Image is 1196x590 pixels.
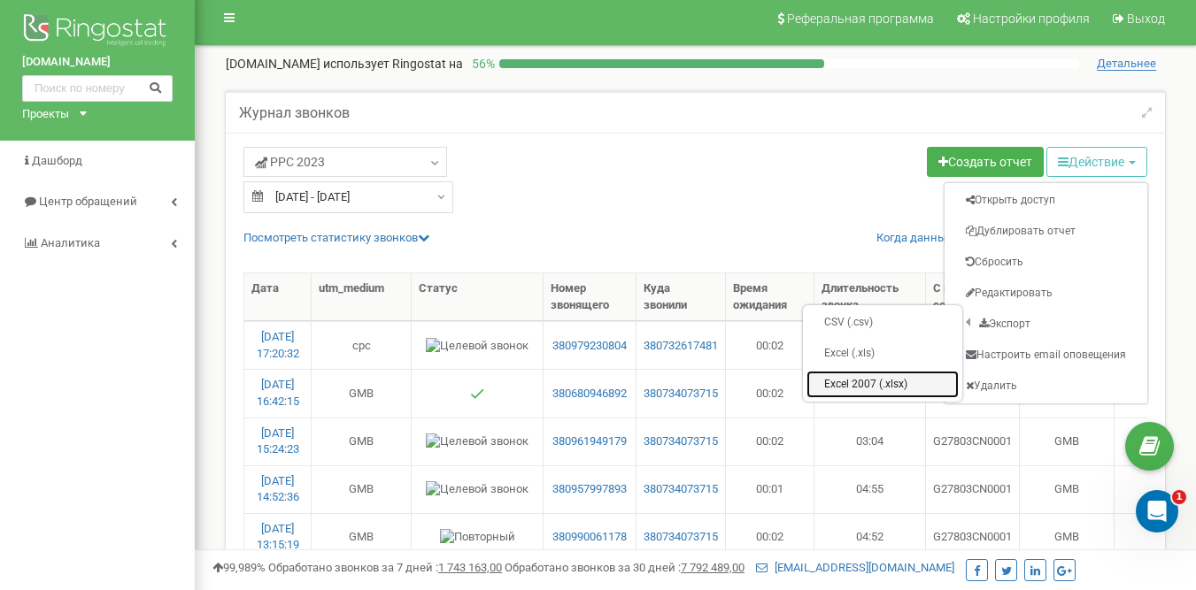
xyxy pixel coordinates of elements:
[41,236,100,249] span: Аналитика
[948,372,1144,400] a: Удалить
[948,280,1144,307] a: Редактировать
[257,378,299,408] a: [DATE] 16:42:15
[926,465,1020,513] td: G27803CN0001
[806,340,959,367] a: Excel (.xls)
[1020,465,1115,513] td: GMB
[726,321,814,369] td: 00:02
[726,465,814,513] td: 00:01
[926,513,1020,561] td: G27803CN0001
[876,230,1143,247] a: Когда данные могут отличаться от других систем
[551,433,629,450] a: 380961949179
[644,481,718,498] a: 380734073715
[32,154,82,167] span: Дашборд
[257,522,299,552] a: [DATE] 13:15:19
[255,153,325,171] span: PPC 2023
[814,418,926,465] td: 03:04
[426,481,529,498] img: Целевой звонок
[470,387,484,401] img: Отвечен
[312,513,412,561] td: GMB
[948,249,1144,276] a: Сбросить
[726,513,814,561] td: 00:02
[438,561,502,574] u: 1 743 163,00
[926,418,1020,465] td: G27803CN0001
[644,386,718,402] a: 380734073715
[637,273,726,321] th: Куда звонили
[814,513,926,561] td: 04:52
[22,10,173,54] img: Ringostat logo
[1172,490,1186,504] span: 1
[644,529,718,546] a: 380734073715
[551,529,629,546] a: 380990061178
[551,481,629,498] a: 380957997893
[948,310,1144,338] a: Экспорт
[239,105,350,121] h5: Журнал звонков
[312,418,412,465] td: GMB
[926,273,1020,321] th: С кем соединено
[323,57,463,71] span: использует Ringostat на
[644,433,718,450] a: 380734073715
[1097,57,1156,71] span: Детальнее
[426,338,529,355] img: Целевой звонок
[973,11,1090,26] span: Настройки профиля
[412,273,544,321] th: Статус
[226,55,463,73] p: [DOMAIN_NAME]
[551,386,629,402] a: 380680946892
[806,371,959,398] a: Excel 2007 (.xlsx)
[927,147,1044,177] a: Создать отчет
[644,338,718,355] a: 380732617481
[1136,490,1178,533] iframe: Intercom live chat
[726,418,814,465] td: 00:02
[463,55,499,73] p: 56 %
[1127,11,1165,26] span: Выход
[268,561,502,574] span: Обработано звонков за 7 дней :
[244,273,312,321] th: Дата
[806,309,959,336] a: CSV (.csv)
[814,273,926,321] th: Длительность звонка
[787,11,934,26] span: Реферальная программа
[1020,418,1115,465] td: GMB
[312,465,412,513] td: GMB
[1020,513,1115,561] td: GMB
[22,75,173,102] input: Поиск по номеру
[257,474,299,504] a: [DATE] 14:52:36
[726,273,814,321] th: Время ожидания
[39,195,137,208] span: Центр обращений
[756,561,954,574] a: [EMAIL_ADDRESS][DOMAIN_NAME]
[426,433,529,450] img: Целевой звонок
[544,273,637,321] th: Номер звонящего
[257,330,299,360] a: [DATE] 17:20:32
[312,369,412,417] td: GMB
[505,561,745,574] span: Обработано звонков за 30 дней :
[440,529,515,546] img: Повторный
[948,187,1144,214] a: Открыть доступ
[243,231,429,244] a: Посмотреть cтатистику звонков
[948,218,1144,245] a: Дублировать отчет
[257,426,299,456] a: [DATE] 15:24:23
[948,341,1144,369] a: Настроить email оповещения
[1046,147,1147,177] button: Действие
[312,273,412,321] th: utm_medium
[22,54,173,71] a: [DOMAIN_NAME]
[22,106,69,123] div: Проекты
[814,465,926,513] td: 04:55
[726,369,814,417] td: 00:02
[681,561,745,574] u: 7 792 489,00
[551,338,629,355] a: 380979230804
[312,321,412,369] td: cpc
[243,147,447,177] a: PPC 2023
[212,561,266,574] span: 99,989%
